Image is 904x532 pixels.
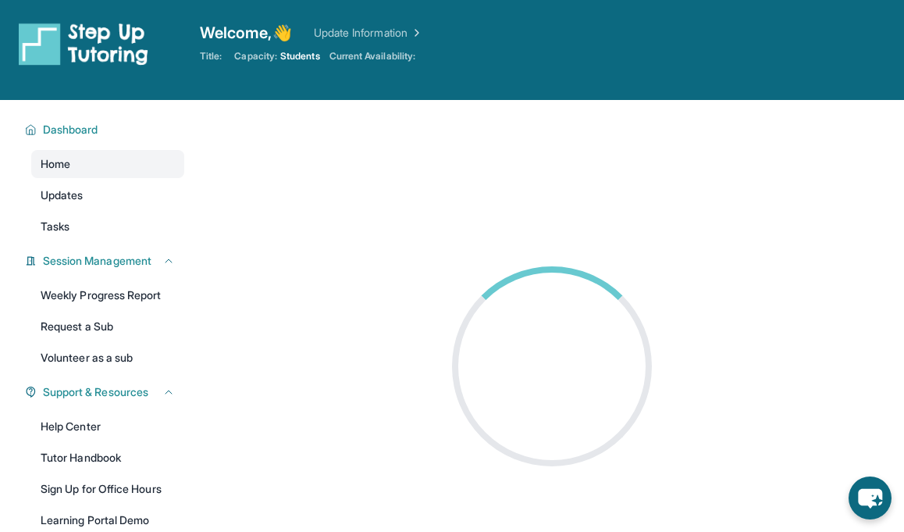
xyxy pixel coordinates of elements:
span: Title: [200,50,222,62]
span: Capacity: [234,50,277,62]
img: logo [19,22,148,66]
span: Session Management [43,253,151,269]
a: Request a Sub [31,312,184,341]
span: Home [41,156,70,172]
span: Tasks [41,219,69,234]
a: Updates [31,181,184,209]
img: Chevron Right [408,25,423,41]
a: Tasks [31,212,184,241]
a: Update Information [314,25,423,41]
span: Welcome, 👋 [200,22,292,44]
button: Support & Resources [37,384,175,400]
span: Support & Resources [43,384,148,400]
a: Tutor Handbook [31,444,184,472]
a: Weekly Progress Report [31,281,184,309]
a: Sign Up for Office Hours [31,475,184,503]
a: Volunteer as a sub [31,344,184,372]
span: Students [280,50,320,62]
span: Dashboard [43,122,98,137]
button: Session Management [37,253,175,269]
span: Updates [41,187,84,203]
a: Help Center [31,412,184,441]
button: chat-button [849,477,892,520]
button: Dashboard [37,122,175,137]
a: Home [31,150,184,178]
span: Current Availability: [329,50,415,62]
